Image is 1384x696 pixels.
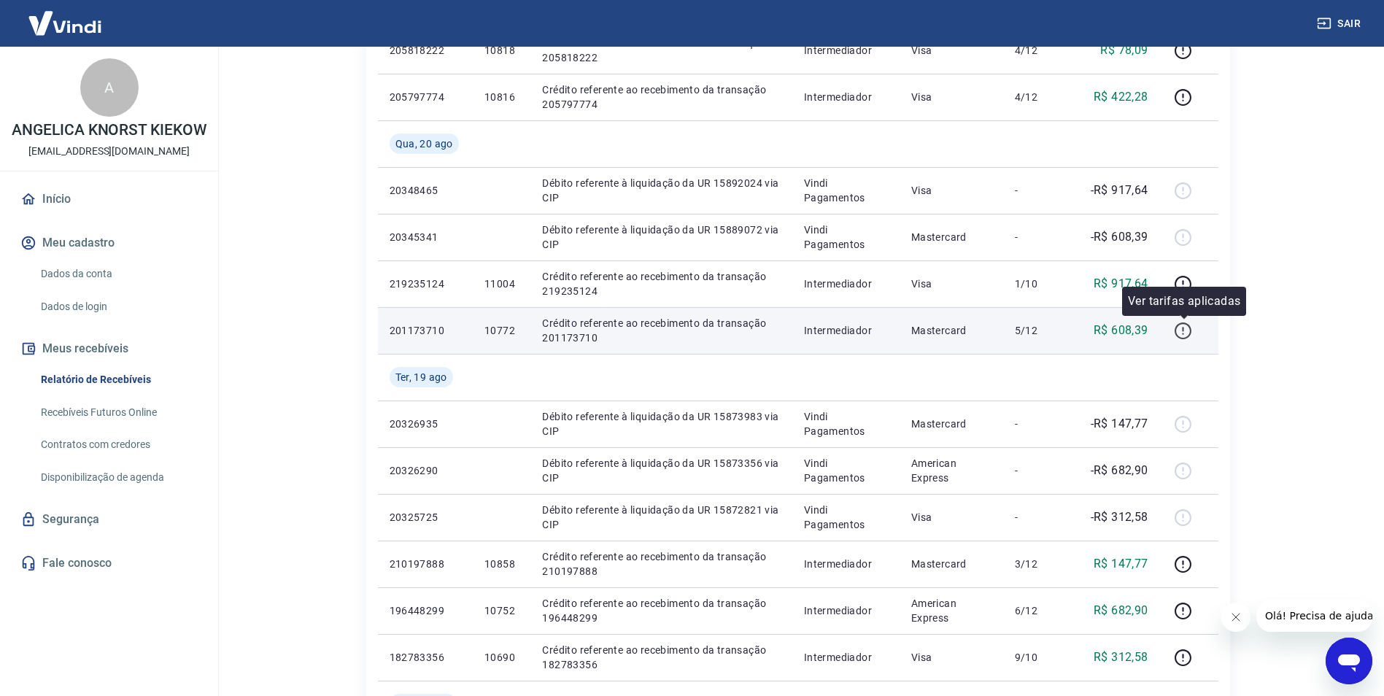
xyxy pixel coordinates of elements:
p: -R$ 608,39 [1091,228,1148,246]
p: Intermediador [804,323,888,338]
p: Débito referente à liquidação da UR 15892024 via CIP [542,176,780,205]
a: Recebíveis Futuros Online [35,398,201,428]
p: -R$ 147,77 [1091,415,1148,433]
iframe: Fechar mensagem [1221,603,1250,632]
p: Débito referente à liquidação da UR 15872821 via CIP [542,503,780,532]
p: 10690 [484,650,519,665]
a: Dados de login [35,292,201,322]
p: R$ 682,90 [1094,602,1148,619]
p: Crédito referente ao recebimento da transação 182783356 [542,643,780,672]
p: -R$ 312,58 [1091,509,1148,526]
div: A [80,58,139,117]
p: 182783356 [390,650,461,665]
p: 20326935 [390,417,461,431]
p: -R$ 682,90 [1091,462,1148,479]
p: Crédito referente ao recebimento da transação 205797774 [542,82,780,112]
p: Débito referente à liquidação da UR 15889072 via CIP [542,223,780,252]
p: 10858 [484,557,519,571]
p: 219235124 [390,277,461,291]
a: Segurança [18,503,201,535]
p: Visa [911,277,991,291]
p: - [1015,417,1058,431]
p: Mastercard [911,230,991,244]
p: Ver tarifas aplicadas [1128,293,1240,310]
p: 4/12 [1015,43,1058,58]
p: Intermediador [804,90,888,104]
iframe: Botão para abrir a janela de mensagens [1326,638,1372,684]
span: Ter, 19 ago [395,370,447,384]
p: Mastercard [911,323,991,338]
p: - [1015,510,1058,525]
p: 11004 [484,277,519,291]
p: 205818222 [390,43,461,58]
p: 205797774 [390,90,461,104]
p: Vindi Pagamentos [804,223,888,252]
span: Olá! Precisa de ajuda? [9,10,123,22]
a: Contratos com credores [35,430,201,460]
p: R$ 608,39 [1094,322,1148,339]
p: Crédito referente ao recebimento da transação 219235124 [542,269,780,298]
p: 20325725 [390,510,461,525]
button: Sair [1314,10,1366,37]
p: Visa [911,650,991,665]
p: 9/10 [1015,650,1058,665]
p: 20326290 [390,463,461,478]
p: 196448299 [390,603,461,618]
p: 5/12 [1015,323,1058,338]
p: Débito referente à liquidação da UR 15873356 via CIP [542,456,780,485]
p: 10752 [484,603,519,618]
p: Mastercard [911,417,991,431]
p: 20348465 [390,183,461,198]
p: Crédito referente ao recebimento da transação 210197888 [542,549,780,579]
p: Intermediador [804,603,888,618]
p: 20345341 [390,230,461,244]
p: 1/10 [1015,277,1058,291]
button: Meus recebíveis [18,333,201,365]
a: Relatório de Recebíveis [35,365,201,395]
p: - [1015,230,1058,244]
p: 6/12 [1015,603,1058,618]
a: Início [18,183,201,215]
p: American Express [911,596,991,625]
img: Vindi [18,1,112,45]
p: Intermediador [804,277,888,291]
p: R$ 917,64 [1094,275,1148,293]
p: 4/12 [1015,90,1058,104]
p: Intermediador [804,557,888,571]
button: Meu cadastro [18,227,201,259]
p: Visa [911,90,991,104]
p: Vindi Pagamentos [804,456,888,485]
p: 210197888 [390,557,461,571]
span: Qua, 20 ago [395,136,453,151]
p: Visa [911,510,991,525]
p: Intermediador [804,650,888,665]
a: Fale conosco [18,547,201,579]
p: Crédito referente ao recebimento da transação 205818222 [542,36,780,65]
p: 201173710 [390,323,461,338]
p: Vindi Pagamentos [804,176,888,205]
p: 3/12 [1015,557,1058,571]
p: R$ 312,58 [1094,649,1148,666]
p: Intermediador [804,43,888,58]
p: Crédito referente ao recebimento da transação 196448299 [542,596,780,625]
p: - [1015,183,1058,198]
p: 10818 [484,43,519,58]
p: American Express [911,456,991,485]
p: Vindi Pagamentos [804,409,888,438]
a: Disponibilização de agenda [35,463,201,492]
p: Débito referente à liquidação da UR 15873983 via CIP [542,409,780,438]
p: Mastercard [911,557,991,571]
p: 10816 [484,90,519,104]
p: Visa [911,183,991,198]
p: 10772 [484,323,519,338]
p: R$ 78,09 [1100,42,1148,59]
a: Dados da conta [35,259,201,289]
iframe: Mensagem da empresa [1256,600,1372,632]
p: ANGELICA KNORST KIEKOW [12,123,206,138]
p: R$ 422,28 [1094,88,1148,106]
p: -R$ 917,64 [1091,182,1148,199]
p: Crédito referente ao recebimento da transação 201173710 [542,316,780,345]
p: Visa [911,43,991,58]
p: Vindi Pagamentos [804,503,888,532]
p: - [1015,463,1058,478]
